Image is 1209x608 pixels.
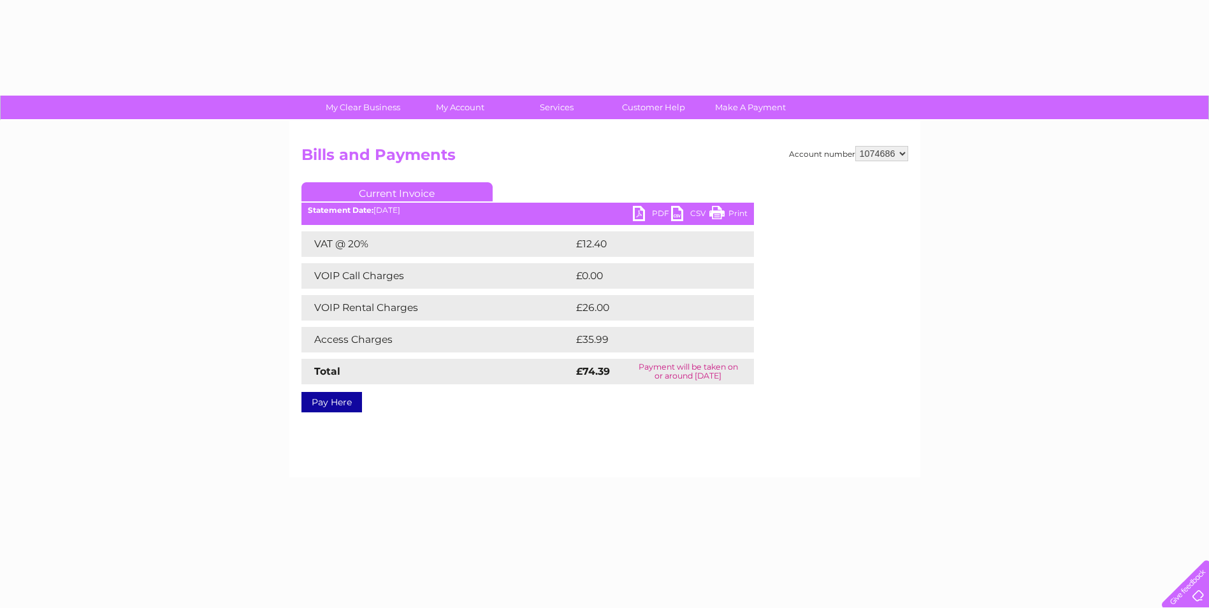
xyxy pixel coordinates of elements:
a: My Clear Business [310,96,416,119]
td: Access Charges [301,327,573,352]
td: £35.99 [573,327,728,352]
td: VAT @ 20% [301,231,573,257]
strong: £74.39 [576,365,610,377]
td: £0.00 [573,263,725,289]
td: VOIP Rental Charges [301,295,573,321]
a: PDF [633,206,671,224]
a: Print [709,206,748,224]
td: £12.40 [573,231,727,257]
a: Make A Payment [698,96,803,119]
td: £26.00 [573,295,729,321]
td: Payment will be taken on or around [DATE] [623,359,754,384]
h2: Bills and Payments [301,146,908,170]
a: Current Invoice [301,182,493,201]
a: Services [504,96,609,119]
strong: Total [314,365,340,377]
td: VOIP Call Charges [301,263,573,289]
div: Account number [789,146,908,161]
div: [DATE] [301,206,754,215]
a: Pay Here [301,392,362,412]
a: Customer Help [601,96,706,119]
b: Statement Date: [308,205,373,215]
a: CSV [671,206,709,224]
a: My Account [407,96,512,119]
